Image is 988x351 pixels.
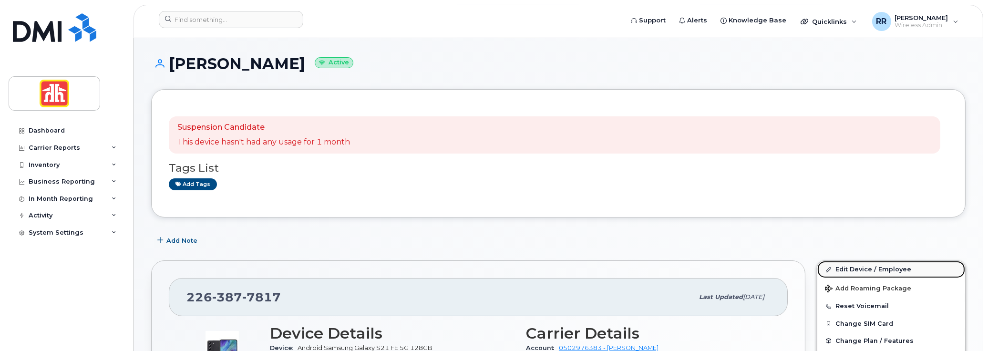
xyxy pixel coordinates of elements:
[817,298,965,315] button: Reset Voicemail
[186,290,281,304] span: 226
[177,122,350,133] p: Suspension Candidate
[817,332,965,350] button: Change Plan / Features
[242,290,281,304] span: 7817
[212,290,242,304] span: 387
[166,236,197,245] span: Add Note
[169,162,948,174] h3: Tags List
[270,325,515,342] h3: Device Details
[526,325,771,342] h3: Carrier Details
[315,57,353,68] small: Active
[817,315,965,332] button: Change SIM Card
[825,285,911,294] span: Add Roaming Package
[743,293,764,300] span: [DATE]
[177,137,350,148] p: This device hasn't had any usage for 1 month
[817,278,965,298] button: Add Roaming Package
[699,293,743,300] span: Last updated
[151,232,206,249] button: Add Note
[835,337,914,344] span: Change Plan / Features
[151,55,966,72] h1: [PERSON_NAME]
[817,261,965,278] a: Edit Device / Employee
[169,178,217,190] a: Add tags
